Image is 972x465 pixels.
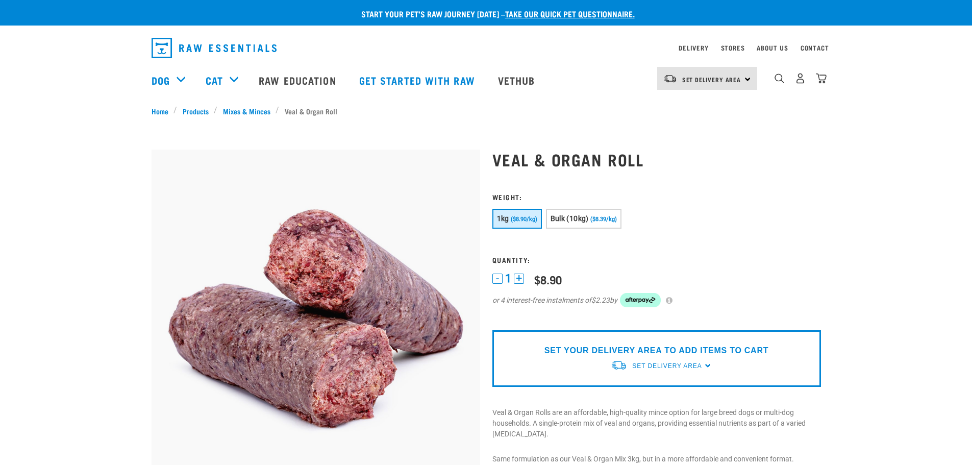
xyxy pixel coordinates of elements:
[663,74,677,83] img: van-moving.png
[152,106,821,116] nav: breadcrumbs
[206,72,223,88] a: Cat
[492,293,821,307] div: or 4 interest-free instalments of by
[679,46,708,50] a: Delivery
[682,78,741,81] span: Set Delivery Area
[217,106,276,116] a: Mixes & Minces
[177,106,214,116] a: Products
[152,38,277,58] img: Raw Essentials Logo
[511,216,537,223] span: ($8.90/kg)
[632,362,702,370] span: Set Delivery Area
[492,150,821,168] h1: Veal & Organ Roll
[505,11,635,16] a: take our quick pet questionnaire.
[505,273,511,284] span: 1
[775,74,784,83] img: home-icon-1@2x.png
[757,46,788,50] a: About Us
[152,72,170,88] a: Dog
[143,34,829,62] nav: dropdown navigation
[492,193,821,201] h3: Weight:
[349,60,488,101] a: Get started with Raw
[795,73,806,84] img: user.png
[721,46,745,50] a: Stores
[816,73,827,84] img: home-icon@2x.png
[152,106,174,116] a: Home
[546,209,621,229] button: Bulk (10kg) ($8.39/kg)
[590,216,617,223] span: ($8.39/kg)
[611,360,627,371] img: van-moving.png
[551,214,589,223] span: Bulk (10kg)
[620,293,661,307] img: Afterpay
[492,256,821,263] h3: Quantity:
[492,274,503,284] button: -
[497,214,509,223] span: 1kg
[591,295,610,306] span: $2.23
[492,209,542,229] button: 1kg ($8.90/kg)
[492,407,821,439] p: Veal & Organ Rolls are an affordable, high-quality mince option for large breed dogs or multi-dog...
[248,60,348,101] a: Raw Education
[492,454,821,464] p: Same formulation as our Veal & Organ Mix 3kg, but in a more affordable and convenient format.
[801,46,829,50] a: Contact
[534,273,562,286] div: $8.90
[544,345,768,357] p: SET YOUR DELIVERY AREA TO ADD ITEMS TO CART
[514,274,524,284] button: +
[488,60,548,101] a: Vethub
